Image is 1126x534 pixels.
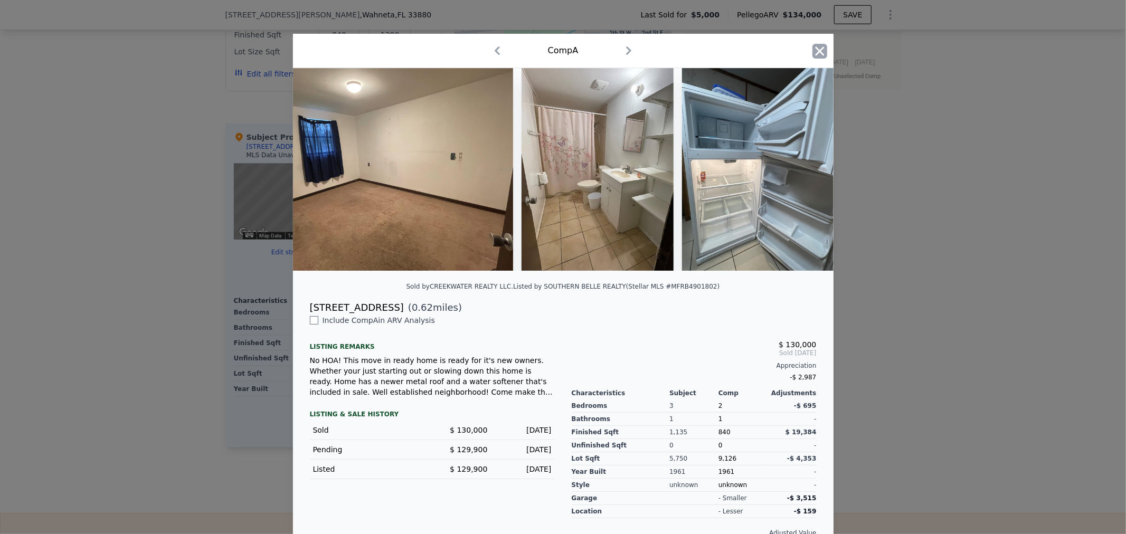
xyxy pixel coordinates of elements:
[310,410,555,421] div: LISTING & SALE HISTORY
[718,402,723,409] span: 2
[513,283,720,290] div: Listed by SOUTHERN BELLE REALTY (Stellar MLS #MFRB4901802)
[572,452,670,465] div: Lot Sqft
[496,444,552,455] div: [DATE]
[450,445,487,454] span: $ 129,900
[313,464,424,474] div: Listed
[787,494,816,502] span: -$ 3,515
[572,479,670,492] div: Style
[779,340,816,349] span: $ 130,000
[718,507,743,516] div: - lesser
[318,316,439,325] span: Include Comp A in ARV Analysis
[794,508,817,515] span: -$ 159
[522,68,674,271] img: Property Img
[572,465,670,479] div: Year Built
[669,426,718,439] div: 1,135
[768,479,817,492] div: -
[310,300,404,315] div: [STREET_ADDRESS]
[496,464,552,474] div: [DATE]
[794,402,817,409] span: -$ 695
[572,349,817,357] span: Sold [DATE]
[450,426,487,434] span: $ 130,000
[669,479,718,492] div: unknown
[790,374,816,381] span: -$ 2,987
[669,399,718,413] div: 3
[572,426,670,439] div: Finished Sqft
[718,428,731,436] span: 840
[718,413,768,426] div: 1
[572,413,670,426] div: Bathrooms
[768,439,817,452] div: -
[718,455,736,462] span: 9,126
[572,399,670,413] div: Bedrooms
[718,494,747,502] div: - smaller
[572,389,670,397] div: Characteristics
[572,361,817,370] div: Appreciation
[450,465,487,473] span: $ 129,900
[404,300,462,315] span: ( miles)
[768,465,817,479] div: -
[572,439,670,452] div: Unfinished Sqft
[718,479,768,492] div: unknown
[572,505,670,518] div: location
[786,428,817,436] span: $ 19,384
[669,413,718,426] div: 1
[718,465,768,479] div: 1961
[412,302,433,313] span: 0.62
[572,492,670,505] div: garage
[768,413,817,426] div: -
[718,389,768,397] div: Comp
[310,334,555,351] div: Listing remarks
[243,68,513,271] img: Property Img
[313,444,424,455] div: Pending
[682,68,834,271] img: Property Img
[548,44,579,57] div: Comp A
[669,465,718,479] div: 1961
[669,389,718,397] div: Subject
[313,425,424,435] div: Sold
[406,283,514,290] div: Sold by CREEKWATER REALTY LLC .
[787,455,816,462] span: -$ 4,353
[496,425,552,435] div: [DATE]
[669,452,718,465] div: 5,750
[310,355,555,397] div: No HOA! This move in ready home is ready for it's new owners. Whether your just starting out or s...
[768,389,817,397] div: Adjustments
[669,439,718,452] div: 0
[718,442,723,449] span: 0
